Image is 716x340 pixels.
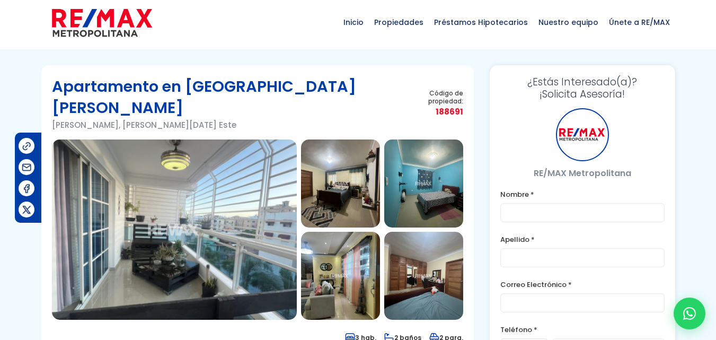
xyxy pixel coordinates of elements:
[384,232,463,320] img: Apartamento en Isabelita I
[556,108,609,161] div: RE/MAX Metropolitana
[52,76,406,118] h1: Apartamento en [GEOGRAPHIC_DATA][PERSON_NAME]
[21,162,32,173] img: Compartir
[500,278,665,291] label: Correo Electrónico *
[21,183,32,194] img: Compartir
[429,6,533,38] span: Préstamos Hipotecarios
[500,233,665,246] label: Apellido *
[21,204,32,215] img: Compartir
[500,167,665,180] p: RE/MAX Metropolitana
[301,232,380,320] img: Apartamento en Isabelita I
[533,6,604,38] span: Nuestro equipo
[52,140,297,320] img: Apartamento en Isabelita I
[301,140,380,228] img: Apartamento en Isabelita I
[369,6,429,38] span: Propiedades
[338,6,369,38] span: Inicio
[21,141,32,152] img: Compartir
[52,7,152,39] img: remax-metropolitana-logo
[604,6,675,38] span: Únete a RE/MAX
[405,89,463,105] span: Código de propiedad:
[384,140,463,228] img: Apartamento en Isabelita I
[500,76,665,88] span: ¿Estás Interesado(a)?
[500,323,665,336] label: Teléfono *
[500,188,665,201] label: Nombre *
[500,76,665,100] h3: ¡Solicita Asesoría!
[405,105,463,118] span: 188691
[52,118,406,132] p: [PERSON_NAME], [PERSON_NAME][DATE] Este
